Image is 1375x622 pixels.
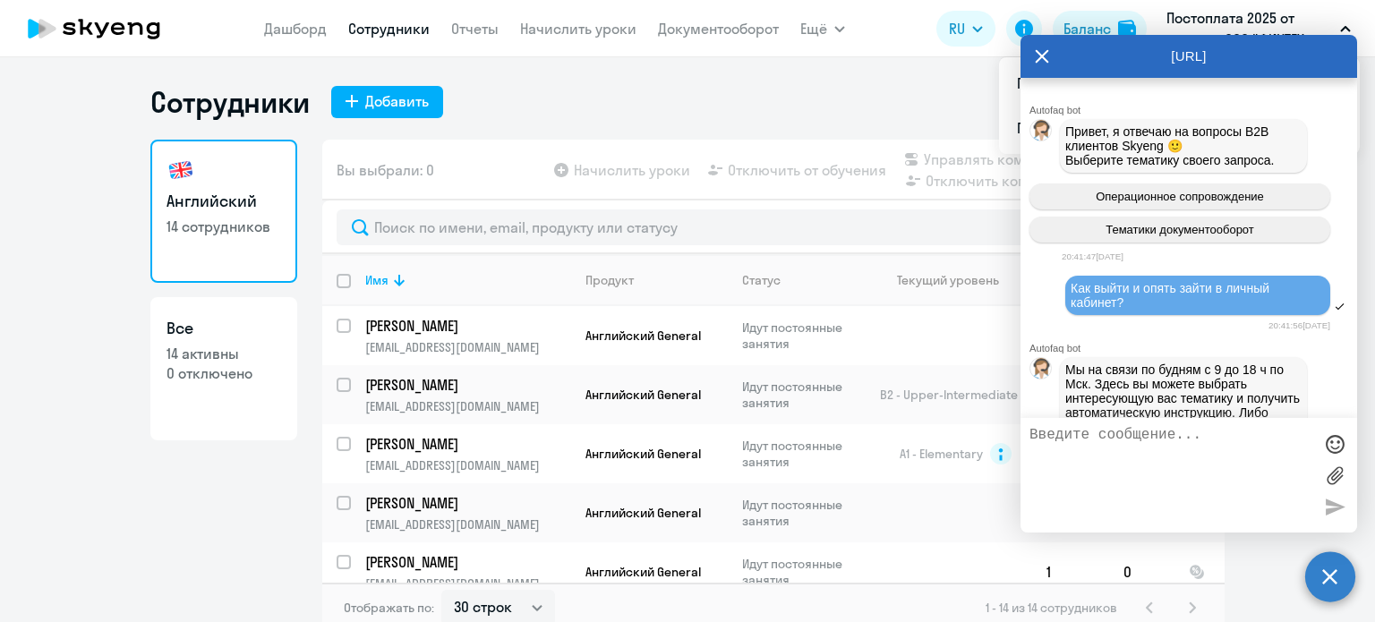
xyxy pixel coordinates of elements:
p: [PERSON_NAME] [365,493,568,513]
p: Идут постоянные занятия [742,320,865,352]
a: Все14 активны0 отключено [150,297,297,440]
span: Привет, я отвечаю на вопросы B2B клиентов Skyeng 🙂 Выберите тематику своего запроса. [1065,124,1275,167]
span: Английский General [585,505,701,521]
img: bot avatar [1030,120,1053,146]
p: [PERSON_NAME] [365,552,568,572]
img: balance [1118,20,1136,38]
a: Отчеты [451,20,499,38]
p: 14 сотрудников [167,217,281,236]
p: Идут постоянные занятия [742,497,865,529]
p: [EMAIL_ADDRESS][DOMAIN_NAME] [365,398,570,414]
button: Тематики документооборот [1029,217,1330,243]
p: 14 активны [167,344,281,363]
a: [PERSON_NAME] [365,493,570,513]
div: Статус [742,272,865,288]
p: [PERSON_NAME] [365,316,568,336]
div: Добавить [365,90,429,112]
p: [EMAIL_ADDRESS][DOMAIN_NAME] [365,339,570,355]
span: Операционное сопровождение [1096,190,1264,203]
a: Сотрудники [348,20,430,38]
span: Английский General [585,446,701,462]
input: Поиск по имени, email, продукту или статусу [337,209,1210,245]
span: Английский General [585,564,701,580]
div: Autofaq bot [1029,343,1357,354]
p: Идут постоянные занятия [742,556,865,588]
p: [PERSON_NAME] [365,434,568,454]
button: Ещё [800,11,845,47]
img: english [167,156,195,184]
time: 20:41:47[DATE] [1062,251,1123,261]
span: RU [949,18,965,39]
p: [EMAIL_ADDRESS][DOMAIN_NAME] [365,457,570,473]
td: 0 [1109,542,1174,601]
a: [PERSON_NAME] [365,434,570,454]
button: Добавить [331,86,443,118]
span: A1 - Elementary [900,446,983,462]
p: [EMAIL_ADDRESS][DOMAIN_NAME] [365,516,570,533]
div: Текущий уровень [897,272,999,288]
span: Английский General [585,328,701,344]
h1: Сотрудники [150,84,310,120]
div: Продукт [585,272,634,288]
div: Имя [365,272,570,288]
a: [PERSON_NAME] [365,375,570,395]
a: [PERSON_NAME] [365,316,570,336]
span: Ещё [800,18,827,39]
img: bot avatar [1030,358,1053,384]
p: Постоплата 2025 от августа, ООО "ФИНТЕХ СЕРВИС" [1166,7,1333,50]
a: Дашборд [264,20,327,38]
a: Документооборот [658,20,779,38]
p: Идут постоянные занятия [742,438,865,470]
span: Мы на связи по будням с 9 до 18 ч по Мск. Здесь вы можете выбрать интересующую вас тематику и пол... [1065,362,1303,463]
span: 1 - 14 из 14 сотрудников [986,600,1117,616]
span: Тематики документооборот [1106,223,1254,236]
label: Лимит 10 файлов [1321,462,1348,489]
span: Отображать по: [344,600,434,616]
div: Статус [742,272,781,288]
button: RU [936,11,995,47]
div: Продукт [585,272,727,288]
button: Балансbalance [1053,11,1147,47]
div: Autofaq bot [1029,105,1357,115]
ul: Ещё [999,57,1360,154]
span: Как выйти и опять зайти в личный кабинет? [1071,281,1273,310]
span: B2 - Upper-Intermediate [880,387,1018,403]
div: Баланс [1063,18,1111,39]
h3: Английский [167,190,281,213]
time: 20:41:56[DATE] [1268,320,1330,330]
p: [PERSON_NAME] [365,375,568,395]
td: 1 [1032,542,1109,601]
a: Английский14 сотрудников [150,140,297,283]
div: Текущий уровень [880,272,1031,288]
p: 0 отключено [167,363,281,383]
span: Вы выбрали: 0 [337,159,434,181]
button: Постоплата 2025 от августа, ООО "ФИНТЕХ СЕРВИС" [1157,7,1360,50]
button: Операционное сопровождение [1029,183,1330,209]
a: Начислить уроки [520,20,636,38]
span: Английский General [585,387,701,403]
p: [EMAIL_ADDRESS][DOMAIN_NAME] [365,575,570,592]
a: [PERSON_NAME] [365,552,570,572]
h3: Все [167,317,281,340]
p: Идут постоянные занятия [742,379,865,411]
div: Имя [365,272,389,288]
